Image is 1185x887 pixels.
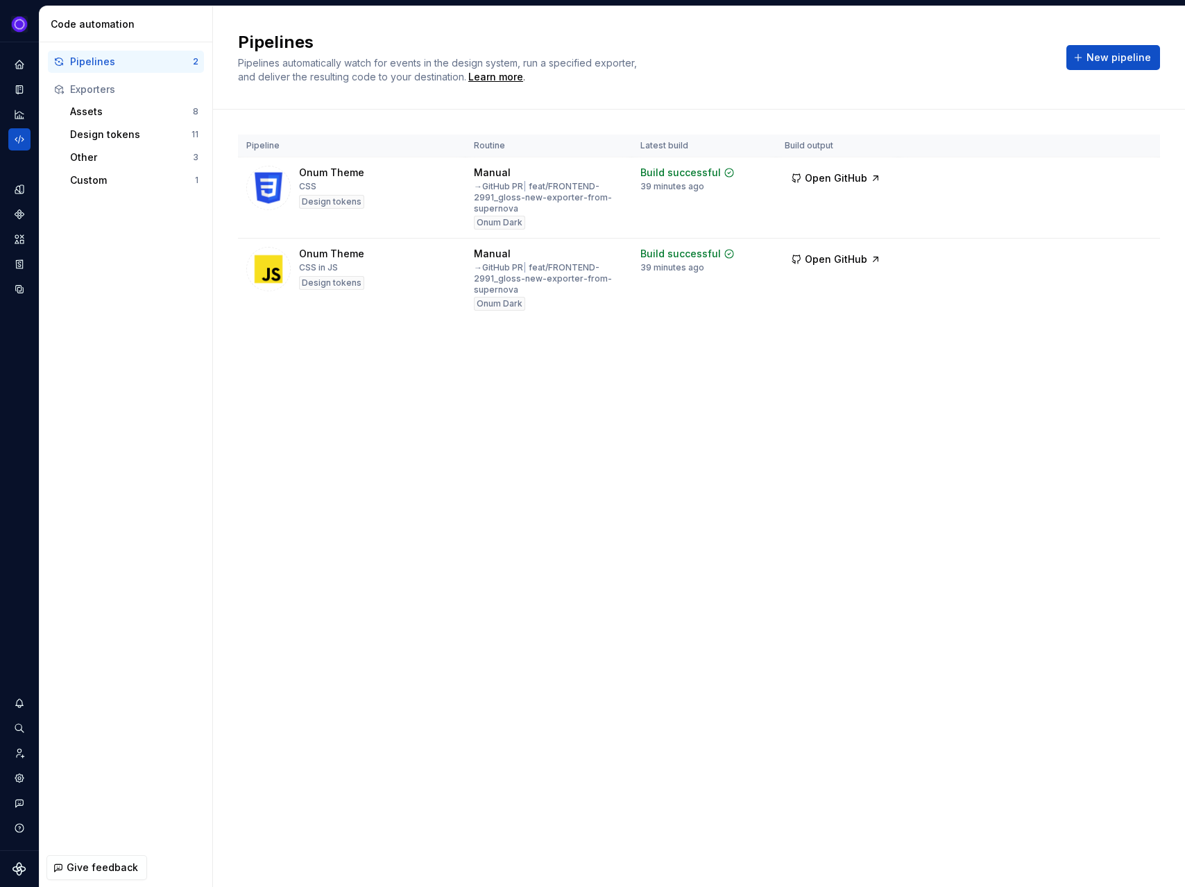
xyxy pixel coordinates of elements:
[193,106,198,117] div: 8
[8,53,31,76] a: Home
[238,57,640,83] span: Pipelines automatically watch for events in the design system, run a specified exporter, and deli...
[8,178,31,200] a: Design tokens
[299,181,316,192] div: CSS
[805,252,867,266] span: Open GitHub
[776,135,898,157] th: Build output
[299,247,364,261] div: Onum Theme
[474,181,624,214] div: → GitHub PR feat/FRONTEND-2991_gloss-new-exporter-from-supernova
[238,135,466,157] th: Pipeline
[70,55,193,69] div: Pipelines
[8,692,31,714] button: Notifications
[70,83,198,96] div: Exporters
[8,203,31,225] a: Components
[8,103,31,126] a: Analytics
[195,175,198,186] div: 1
[8,742,31,764] a: Invite team
[8,128,31,150] a: Code automation
[65,146,204,169] button: Other3
[12,862,26,876] svg: Supernova Logo
[70,150,193,164] div: Other
[8,767,31,789] a: Settings
[468,70,523,84] a: Learn more
[8,278,31,300] a: Data sources
[474,247,511,261] div: Manual
[65,169,204,191] button: Custom1
[65,123,204,146] button: Design tokens11
[8,253,31,275] a: Storybook stories
[632,135,776,157] th: Latest build
[51,17,207,31] div: Code automation
[640,262,704,273] div: 39 minutes ago
[640,247,721,261] div: Build successful
[805,171,867,185] span: Open GitHub
[1066,45,1160,70] button: New pipeline
[474,262,624,295] div: → GitHub PR feat/FRONTEND-2991_gloss-new-exporter-from-supernova
[193,56,198,67] div: 2
[11,16,28,33] img: 868fd657-9a6c-419b-b302-5d6615f36a2c.png
[466,135,632,157] th: Routine
[48,51,204,73] button: Pipelines2
[1086,51,1151,64] span: New pipeline
[474,166,511,180] div: Manual
[785,174,887,186] a: Open GitHub
[474,216,525,230] div: Onum Dark
[523,262,527,273] span: |
[8,78,31,101] a: Documentation
[785,255,887,267] a: Open GitHub
[8,228,31,250] a: Assets
[299,276,364,290] div: Design tokens
[193,152,198,163] div: 3
[67,861,138,875] span: Give feedback
[65,101,204,123] button: Assets8
[474,297,525,311] div: Onum Dark
[785,247,887,272] button: Open GitHub
[640,166,721,180] div: Build successful
[523,181,527,191] span: |
[299,195,364,209] div: Design tokens
[238,31,1050,53] h2: Pipelines
[191,129,198,140] div: 11
[299,166,364,180] div: Onum Theme
[46,855,147,880] button: Give feedback
[785,166,887,191] button: Open GitHub
[70,105,193,119] div: Assets
[299,262,338,273] div: CSS in JS
[466,72,525,83] span: .
[70,128,191,141] div: Design tokens
[8,792,31,814] button: Contact support
[640,181,704,192] div: 39 minutes ago
[70,173,195,187] div: Custom
[8,717,31,739] button: Search ⌘K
